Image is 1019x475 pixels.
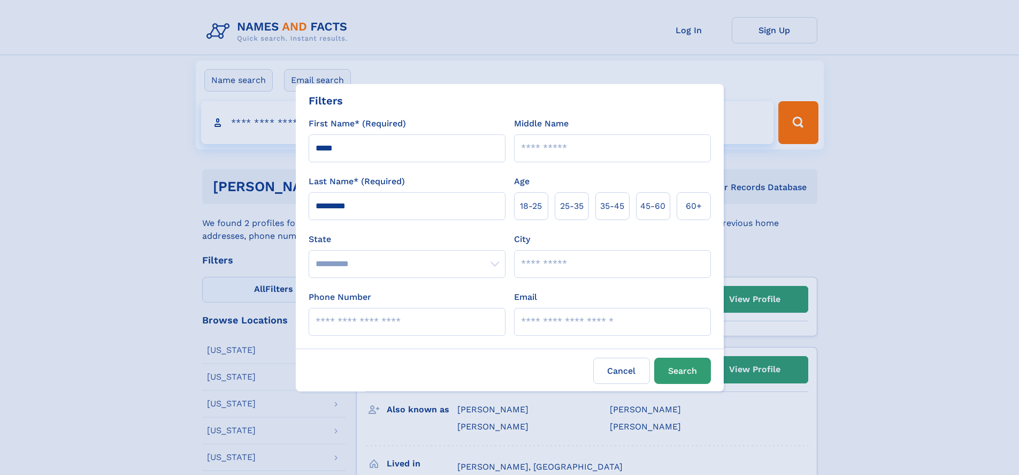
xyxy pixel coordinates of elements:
div: Filters [309,93,343,109]
label: First Name* (Required) [309,117,406,130]
span: 18‑25 [520,200,542,213]
label: State [309,233,505,246]
label: Phone Number [309,291,371,304]
span: 35‑45 [600,200,624,213]
label: Email [514,291,537,304]
label: Middle Name [514,117,569,130]
span: 60+ [686,200,702,213]
button: Search [654,358,711,384]
label: Age [514,175,530,188]
label: Cancel [593,358,650,384]
span: 25‑35 [560,200,584,213]
label: City [514,233,530,246]
span: 45‑60 [640,200,665,213]
label: Last Name* (Required) [309,175,405,188]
